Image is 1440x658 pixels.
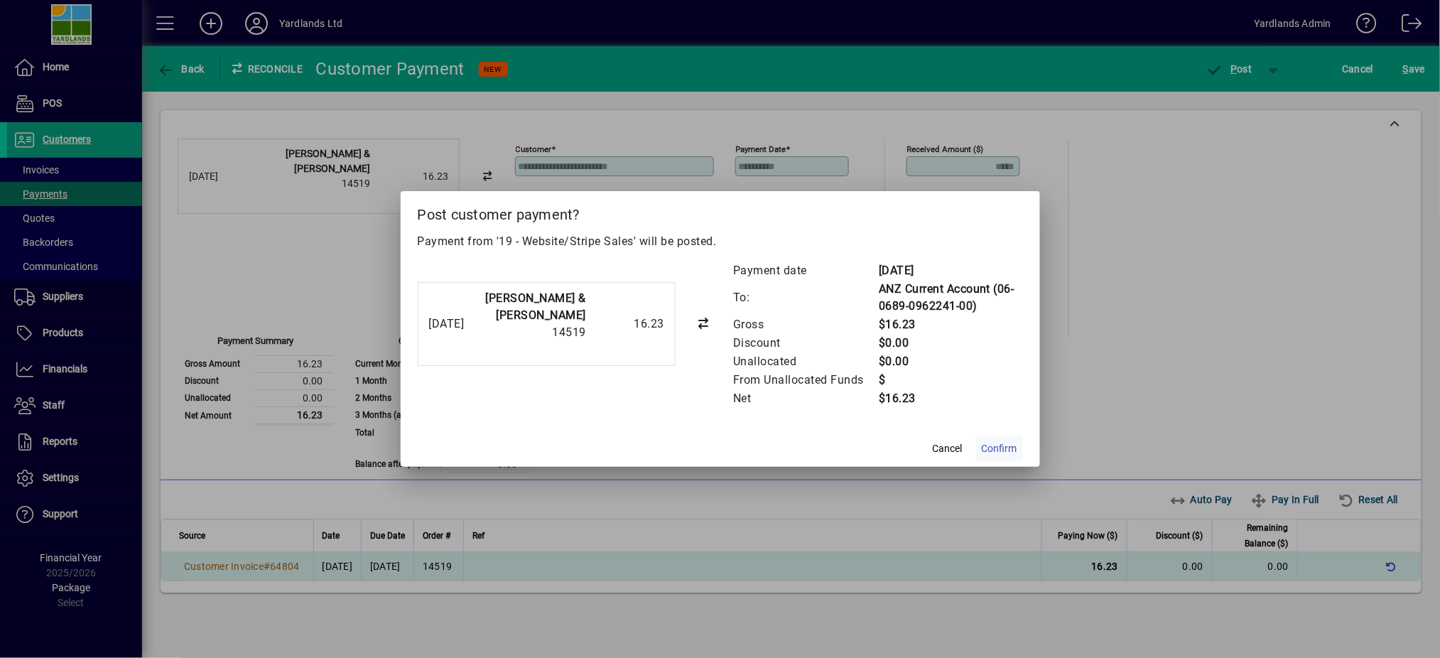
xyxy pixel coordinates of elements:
div: 16.23 [593,315,664,333]
td: Net [732,389,878,408]
td: $16.23 [878,389,1023,408]
div: [DATE] [429,315,465,333]
span: 14519 [553,325,587,339]
span: Cancel [933,441,963,456]
p: Payment from '19 - Website/Stripe Sales' will be posted. [418,233,1023,250]
td: Gross [732,315,878,334]
td: Payment date [732,261,878,280]
button: Confirm [976,436,1023,461]
td: Unallocated [732,352,878,371]
td: From Unallocated Funds [732,371,878,389]
strong: [PERSON_NAME] & [PERSON_NAME] [486,291,587,322]
h2: Post customer payment? [401,191,1040,232]
td: To: [732,280,878,315]
span: Confirm [982,441,1017,456]
td: $0.00 [878,334,1023,352]
td: [DATE] [878,261,1023,280]
td: $0.00 [878,352,1023,371]
button: Cancel [925,436,970,461]
td: $16.23 [878,315,1023,334]
td: $ [878,371,1023,389]
td: Discount [732,334,878,352]
td: ANZ Current Account (06-0689-0962241-00) [878,280,1023,315]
